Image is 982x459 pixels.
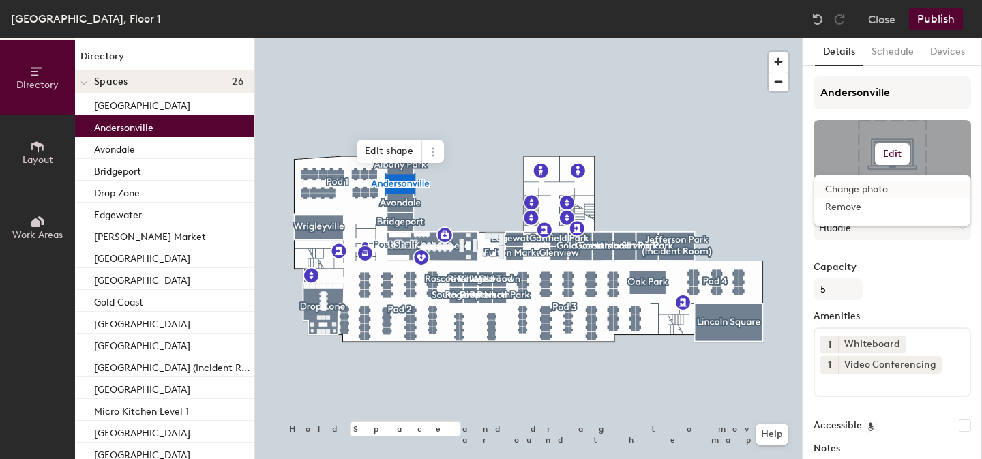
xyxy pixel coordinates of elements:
[94,314,190,330] p: [GEOGRAPHIC_DATA]
[815,38,863,66] button: Details
[825,201,959,213] span: Remove
[811,12,824,26] img: Undo
[756,424,788,445] button: Help
[94,96,190,112] p: [GEOGRAPHIC_DATA]
[23,154,53,166] span: Layout
[875,143,910,165] button: Edit
[16,79,59,91] span: Directory
[814,216,971,240] button: Huddle
[94,402,189,417] p: Micro Kitchen Level 1
[94,271,190,286] p: [GEOGRAPHIC_DATA]
[814,311,971,322] label: Amenities
[94,380,190,396] p: [GEOGRAPHIC_DATA]
[833,12,846,26] img: Redo
[820,336,838,353] button: 1
[828,358,831,372] span: 1
[814,443,971,454] label: Notes
[94,140,135,156] p: Avondale
[94,183,140,199] p: Drop Zone
[94,162,141,177] p: Bridgeport
[94,227,206,243] p: [PERSON_NAME] Market
[94,336,190,352] p: [GEOGRAPHIC_DATA]
[94,293,143,308] p: Gold Coast
[94,205,142,221] p: Edgewater
[94,76,128,87] span: Spaces
[814,420,862,431] label: Accessible
[94,249,190,265] p: [GEOGRAPHIC_DATA]
[12,229,63,241] span: Work Areas
[232,76,243,87] span: 26
[868,8,895,30] button: Close
[883,149,902,160] h6: Edit
[94,424,190,439] p: [GEOGRAPHIC_DATA]
[838,356,942,374] div: Video Conferencing
[909,8,963,30] button: Publish
[863,38,922,66] button: Schedule
[838,336,906,353] div: Whiteboard
[94,118,153,134] p: Andersonville
[11,10,161,27] div: [GEOGRAPHIC_DATA], Floor 1
[820,356,838,374] button: 1
[357,140,422,163] span: Edit shape
[94,358,252,374] p: [GEOGRAPHIC_DATA] (Incident Room)
[75,49,254,70] h1: Directory
[922,38,973,66] button: Devices
[828,338,831,352] span: 1
[814,262,971,273] label: Capacity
